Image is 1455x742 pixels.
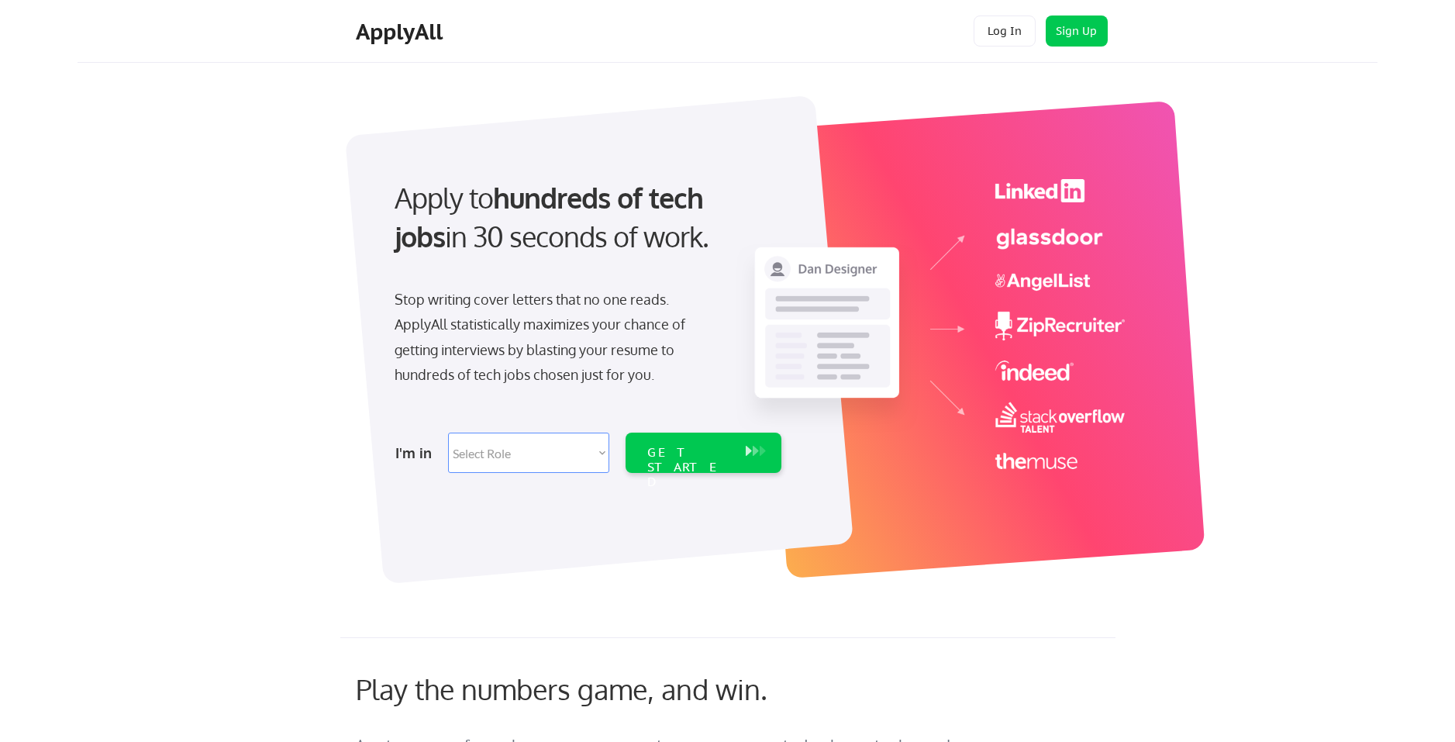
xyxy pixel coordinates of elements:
div: Play the numbers game, and win. [356,672,836,706]
div: Stop writing cover letters that no one reads. ApplyAll statistically maximizes your chance of get... [395,287,713,388]
strong: hundreds of tech jobs [395,180,710,254]
div: I'm in [395,440,439,465]
div: ApplyAll [356,19,447,45]
button: Log In [974,16,1036,47]
div: Apply to in 30 seconds of work. [395,178,775,257]
button: Sign Up [1046,16,1108,47]
div: GET STARTED [647,445,730,490]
